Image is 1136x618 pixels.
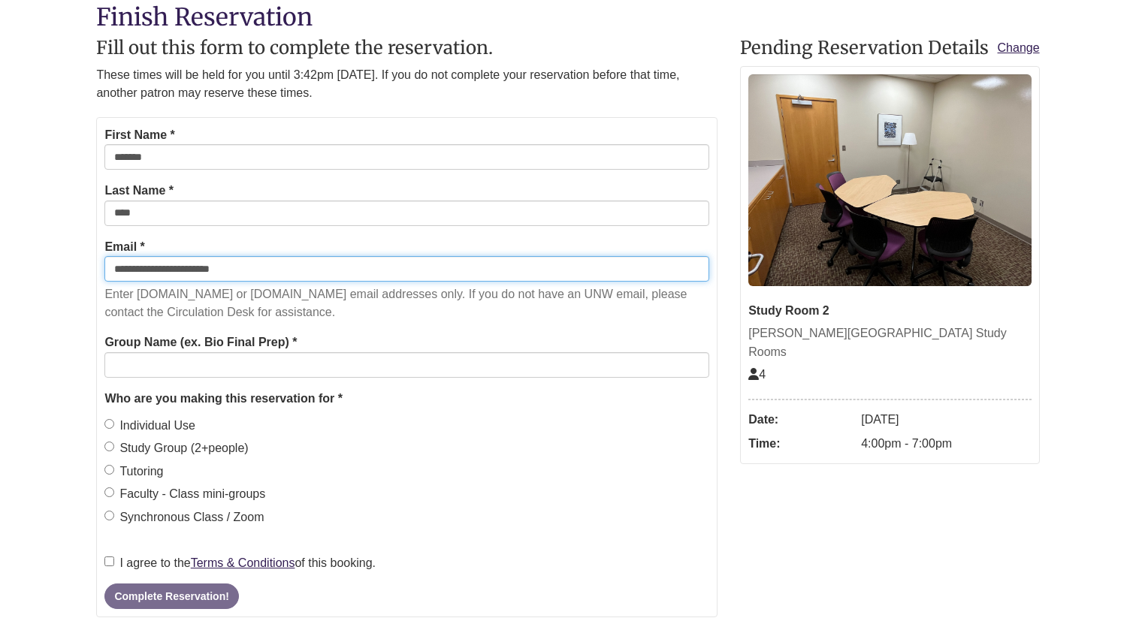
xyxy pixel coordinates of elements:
h2: Pending Reservation Details [740,38,1039,58]
label: Tutoring [104,462,163,481]
p: These times will be held for you until 3:42pm [DATE]. If you do not complete your reservation bef... [96,66,718,102]
label: Individual Use [104,416,195,436]
input: Faculty - Class mini-groups [104,487,114,497]
dd: 4:00pm - 7:00pm [861,432,1031,456]
label: Group Name (ex. Bio Final Prep) * [104,333,297,352]
input: Synchronous Class / Zoom [104,511,114,520]
label: Email * [104,237,144,257]
input: I agree to theTerms & Conditionsof this booking. [104,556,114,566]
label: Last Name * [104,181,174,200]
label: Study Group (2+people) [104,439,248,458]
legend: Who are you making this reservation for * [104,389,709,408]
input: Tutoring [104,465,114,475]
p: Enter [DOMAIN_NAME] or [DOMAIN_NAME] email addresses only. If you do not have an UNW email, pleas... [104,285,709,321]
label: Faculty - Class mini-groups [104,484,265,504]
button: Complete Reservation! [104,583,238,609]
h1: Finish Reservation [96,5,1039,31]
div: [PERSON_NAME][GEOGRAPHIC_DATA] Study Rooms [748,324,1031,362]
a: Change [998,38,1040,58]
dt: Date: [748,408,854,432]
input: Study Group (2+people) [104,442,114,451]
span: The capacity of this space [748,368,766,381]
h2: Fill out this form to complete the reservation. [96,38,718,58]
dd: [DATE] [861,408,1031,432]
a: Terms & Conditions [191,556,295,569]
dt: Time: [748,432,854,456]
label: Synchronous Class / Zoom [104,508,264,527]
div: Study Room 2 [748,301,1031,321]
label: First Name * [104,125,174,145]
label: I agree to the of this booking. [104,553,376,573]
img: Study Room 2 [748,74,1031,286]
input: Individual Use [104,419,114,429]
